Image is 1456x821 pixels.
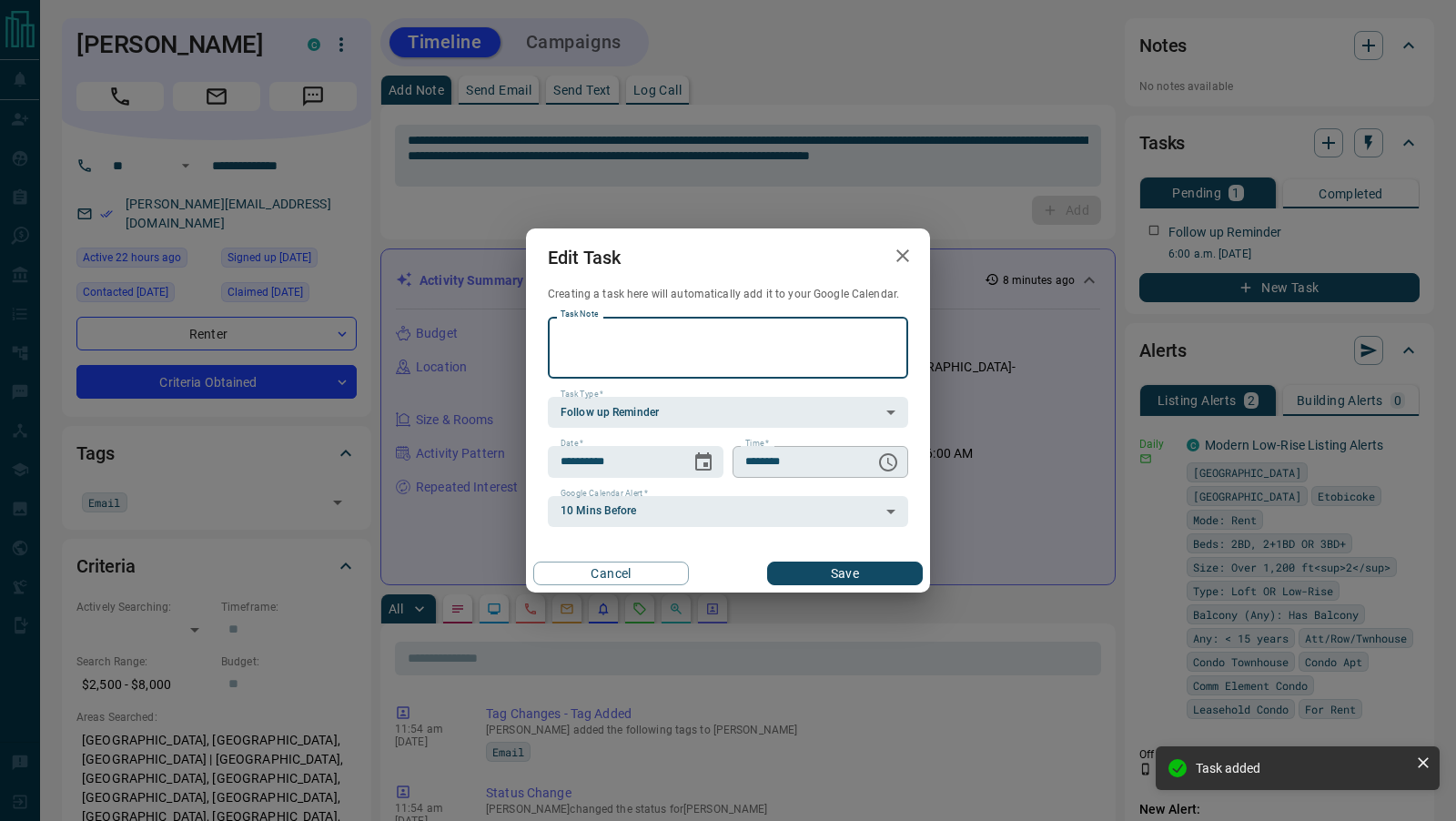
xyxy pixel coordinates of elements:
button: Choose time, selected time is 6:00 AM [870,444,906,481]
h2: Edit Task [526,228,642,287]
div: Follow up Reminder [548,397,908,428]
label: Date [561,438,583,450]
button: Choose date, selected date is Aug 21, 2025 [685,444,722,481]
div: 10 Mins Before [548,496,908,527]
label: Google Calendar Alert [561,488,648,500]
label: Task Type [561,389,603,400]
button: Cancel [533,562,689,585]
div: Task added [1196,761,1409,775]
label: Time [745,438,769,450]
label: Task Note [561,309,598,320]
p: Creating a task here will automatically add it to your Google Calendar. [548,287,908,302]
button: Save [767,562,923,585]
